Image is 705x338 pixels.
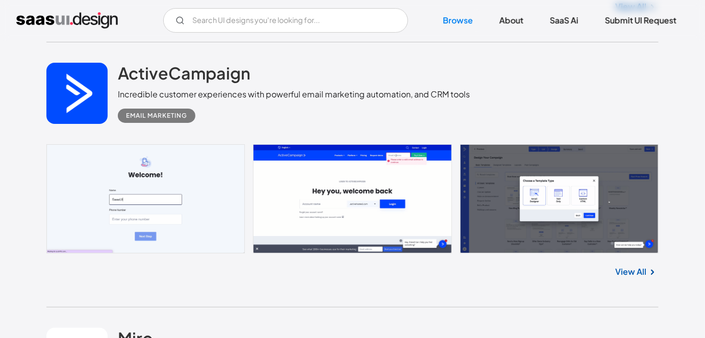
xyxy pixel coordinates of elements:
[163,8,408,33] input: Search UI designs you're looking for...
[118,88,470,100] div: Incredible customer experiences with powerful email marketing automation, and CRM tools
[16,12,118,29] a: home
[126,110,187,122] div: Email Marketing
[118,63,250,88] a: ActiveCampaign
[118,63,250,83] h2: ActiveCampaign
[593,9,689,32] a: Submit UI Request
[615,266,646,278] a: View All
[487,9,536,32] a: About
[163,8,408,33] form: Email Form
[538,9,591,32] a: SaaS Ai
[431,9,485,32] a: Browse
